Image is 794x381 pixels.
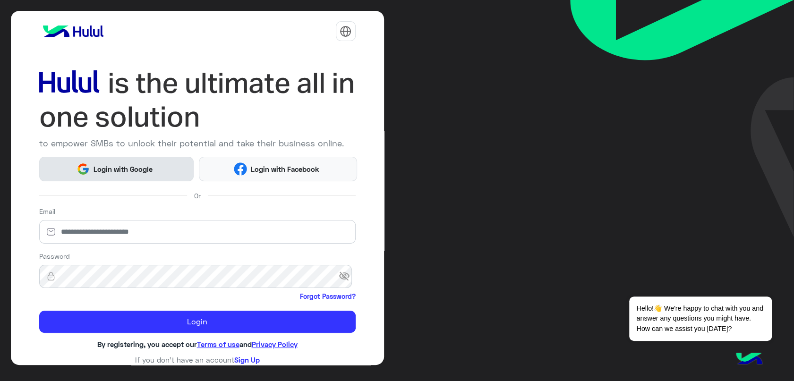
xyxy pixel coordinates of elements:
img: logo [39,22,107,41]
label: Email [39,206,55,216]
button: Login with Google [39,157,194,181]
button: Login [39,311,356,333]
a: Terms of use [197,340,239,348]
span: Login with Google [90,164,156,175]
img: email [39,227,63,237]
a: Sign Up [234,356,260,364]
span: By registering, you accept our [97,340,197,348]
span: Login with Facebook [247,164,323,175]
img: hulul-logo.png [733,343,766,376]
span: visibility_off [339,268,356,285]
span: Hello!👋 We're happy to chat with you and answer any questions you might have. How can we assist y... [629,296,771,341]
h6: If you don’t have an account [39,356,356,364]
label: Password [39,251,70,261]
img: Facebook [234,162,247,176]
p: to empower SMBs to unlock their potential and take their business online. [39,137,356,150]
a: Privacy Policy [252,340,298,348]
span: Or [194,191,201,201]
span: and [239,340,252,348]
img: Google [77,162,90,176]
img: tab [340,25,351,37]
a: Forgot Password? [300,291,356,301]
img: lock [39,271,63,281]
img: hululLoginTitle_EN.svg [39,66,356,134]
button: Login with Facebook [199,157,357,181]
